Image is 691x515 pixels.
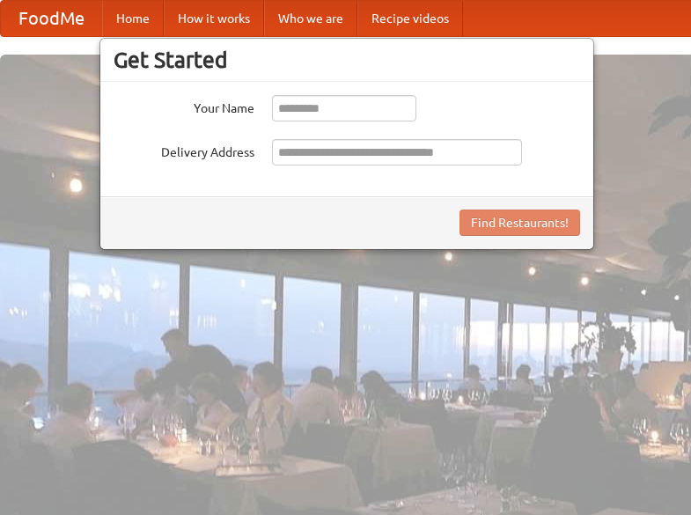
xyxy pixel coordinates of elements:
[114,139,254,161] label: Delivery Address
[164,1,264,36] a: How it works
[357,1,463,36] a: Recipe videos
[114,95,254,117] label: Your Name
[459,210,580,236] button: Find Restaurants!
[1,1,102,36] a: FoodMe
[114,47,580,73] h3: Get Started
[264,1,357,36] a: Who we are
[102,1,164,36] a: Home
